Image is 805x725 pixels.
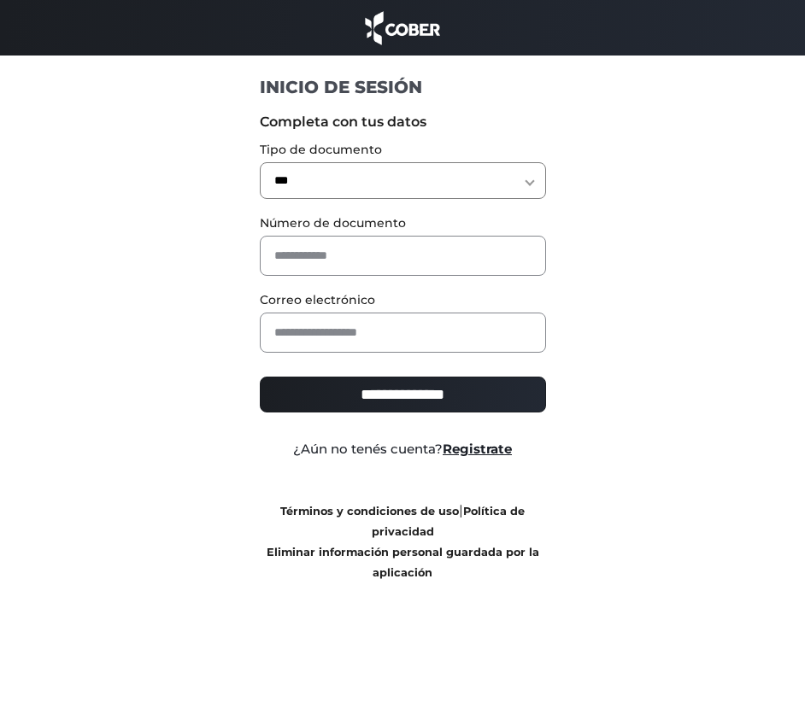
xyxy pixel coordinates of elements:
[260,112,546,132] label: Completa con tus datos
[260,214,546,232] label: Número de documento
[267,546,539,579] a: Eliminar información personal guardada por la aplicación
[247,500,559,582] div: |
[372,505,526,538] a: Política de privacidad
[361,9,444,47] img: cober_marca.png
[443,441,512,457] a: Registrate
[260,76,546,98] h1: INICIO DE SESIÓN
[280,505,459,517] a: Términos y condiciones de uso
[260,291,546,309] label: Correo electrónico
[247,440,559,459] div: ¿Aún no tenés cuenta?
[260,141,546,159] label: Tipo de documento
